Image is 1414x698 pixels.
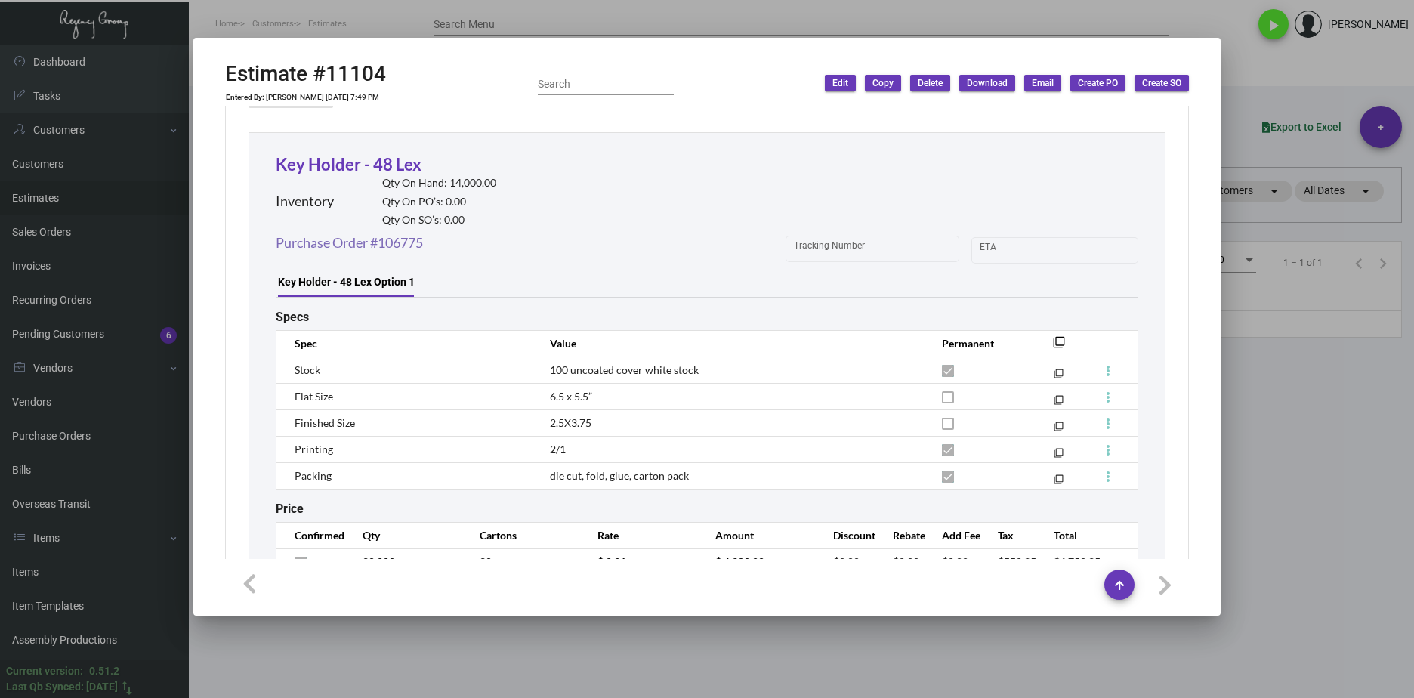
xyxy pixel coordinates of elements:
span: Flat Size [295,390,333,403]
span: 100 uncoated cover white stock [550,363,699,376]
span: Packing [295,469,332,482]
mat-icon: filter_none [1054,372,1064,381]
input: End date [1039,244,1112,256]
h2: Qty On SO’s: 0.00 [382,214,496,227]
span: Download [967,77,1008,90]
h2: Qty On PO’s: 0.00 [382,196,496,208]
mat-icon: filter_none [1054,477,1064,487]
button: Copy [865,75,901,91]
div: Current version: [6,663,83,679]
span: 2/1 [550,443,566,456]
a: Purchase Order #106775 [276,233,423,253]
button: Create PO [1070,75,1125,91]
span: Email [1032,77,1054,90]
th: Discount [818,522,878,548]
mat-icon: filter_none [1054,451,1064,461]
h2: Estimate #11104 [225,61,386,87]
span: Re-Arrange Items [256,94,326,105]
span: Delete [918,77,943,90]
span: $0.00 [942,555,968,568]
mat-icon: filter_none [1054,425,1064,434]
th: Total [1039,522,1103,548]
span: $0.00 [833,555,860,568]
button: Email [1024,75,1061,91]
th: Add Fee [927,522,983,548]
button: Delete [910,75,950,91]
td: Entered By: [225,93,265,102]
mat-icon: filter_none [1053,341,1065,353]
th: Confirmed [276,522,347,548]
mat-icon: filter_none [1054,398,1064,408]
a: Key Holder - 48 Lex [276,154,421,174]
div: Last Qb Synced: [DATE] [6,679,118,695]
h2: Specs [276,310,309,324]
span: die cut, fold, glue, carton pack [550,469,689,482]
th: Permanent [927,330,1030,357]
span: Copy [872,77,894,90]
span: 6.5 x 5.5” [550,390,592,403]
span: Printing [295,443,333,456]
td: [PERSON_NAME] [DATE] 7:49 PM [265,93,380,102]
button: Download [959,75,1015,91]
input: Start date [980,244,1027,256]
span: Stock [295,363,320,376]
span: $6,750.25 [1054,555,1101,568]
span: Create SO [1142,77,1181,90]
h2: Inventory [276,193,334,210]
th: Value [535,330,927,357]
th: Rate [582,522,700,548]
th: Tax [983,522,1039,548]
span: 2.5X3.75 [550,416,591,429]
h2: Qty On Hand: 14,000.00 [382,177,496,190]
th: Cartons [465,522,582,548]
th: Spec [276,330,535,357]
th: Rebate [878,522,927,548]
th: Amount [700,522,818,548]
span: Edit [832,77,848,90]
div: Key Holder - 48 Lex Option 1 [278,274,415,290]
th: Qty [347,522,465,548]
span: Create PO [1078,77,1118,90]
h2: Price [276,502,304,516]
span: $550.25 [998,555,1036,568]
span: $0.00 [893,555,919,568]
button: Create SO [1135,75,1189,91]
span: Finished Size [295,416,355,429]
button: Edit [825,75,856,91]
div: 0.51.2 [89,663,119,679]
